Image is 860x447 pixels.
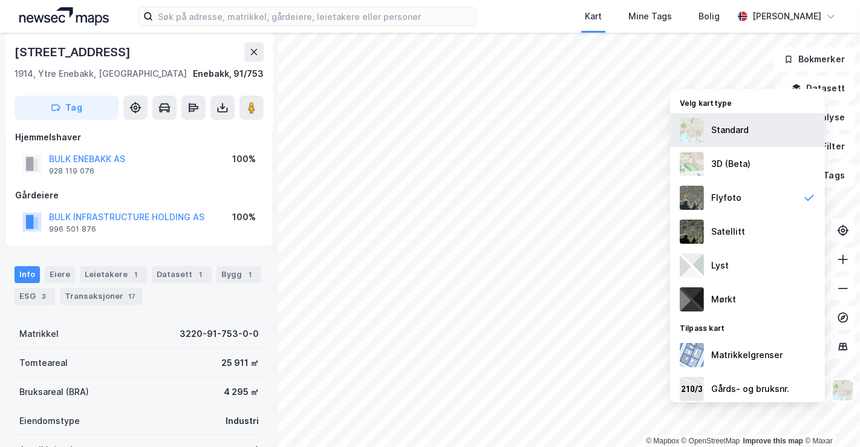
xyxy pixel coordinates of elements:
img: 9k= [680,220,704,244]
div: ESG [15,288,55,305]
div: 1 [130,269,142,281]
div: [STREET_ADDRESS] [15,42,133,62]
div: 100% [232,210,256,224]
div: Matrikkel [19,327,59,341]
div: Tilpass kart [670,316,825,338]
div: Bygg [217,266,261,283]
div: Satellitt [711,224,745,239]
div: 1 [244,269,256,281]
div: Kart [585,9,602,24]
a: Mapbox [646,437,679,445]
img: luj3wr1y2y3+OchiMxRmMxRlscgabnMEmZ7DJGWxyBpucwSZnsMkZbHIGm5zBJmewyRlscgabnMEmZ7DJGWxyBpucwSZnsMkZ... [680,253,704,278]
div: Datasett [152,266,212,283]
img: nCdM7BzjoCAAAAAElFTkSuQmCC [680,287,704,312]
a: OpenStreetMap [682,437,740,445]
div: 1914, Ytre Enebakk, [GEOGRAPHIC_DATA] [15,67,187,81]
div: 3220-91-753-0-0 [180,327,259,341]
div: Info [15,266,40,283]
div: Standard [711,123,749,137]
button: Filter [797,134,855,158]
div: Mørkt [711,292,736,307]
div: Gårdeiere [15,188,263,203]
div: Bolig [699,9,720,24]
div: Tomteareal [19,356,68,370]
div: Enebakk, 91/753 [193,67,264,81]
img: logo.a4113a55bc3d86da70a041830d287a7e.svg [19,7,109,25]
a: Improve this map [743,437,803,445]
div: Gårds- og bruksnr. [711,382,789,396]
input: Søk på adresse, matrikkel, gårdeiere, leietakere eller personer [153,7,476,25]
div: Lyst [711,258,729,273]
div: Eiendomstype [19,414,80,428]
div: Industri [226,414,259,428]
div: 1 [195,269,207,281]
div: 3D (Beta) [711,157,751,171]
div: 17 [126,290,138,302]
div: 25 911 ㎡ [221,356,259,370]
div: Leietakere [80,266,147,283]
div: Hjemmelshaver [15,130,263,145]
button: Datasett [781,76,855,100]
button: Tag [15,96,119,120]
div: 100% [232,152,256,166]
button: Tags [799,163,855,188]
div: 3 [38,290,50,302]
img: cadastreBorders.cfe08de4b5ddd52a10de.jpeg [680,343,704,367]
img: Z [680,118,704,142]
div: Velg karttype [670,91,825,113]
div: 4 295 ㎡ [224,385,259,399]
img: Z [832,379,855,402]
iframe: Chat Widget [800,389,860,447]
div: Bruksareal (BRA) [19,385,89,399]
div: Mine Tags [628,9,672,24]
img: Z [680,186,704,210]
div: Flyfoto [711,191,741,205]
div: 996 501 876 [49,224,96,234]
img: cadastreKeys.547ab17ec502f5a4ef2b.jpeg [680,377,704,401]
div: 928 119 076 [49,166,94,176]
div: [PERSON_NAME] [752,9,821,24]
div: Transaksjoner [60,288,143,305]
div: Matrikkelgrenser [711,348,783,362]
button: Bokmerker [774,47,855,71]
div: Eiere [45,266,75,283]
img: Z [680,152,704,176]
